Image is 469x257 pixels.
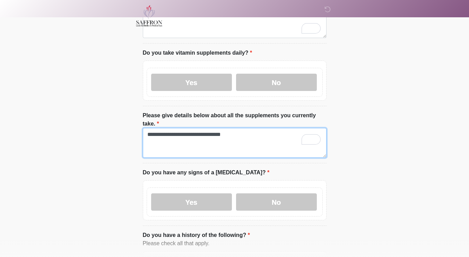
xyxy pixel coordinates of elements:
label: Please give details below about all the supplements you currently take. [143,111,327,128]
div: Please check all that apply. [143,239,327,248]
label: No [236,193,317,211]
label: No [236,74,317,91]
label: Yes [151,74,232,91]
label: Do you have any signs of a [MEDICAL_DATA]? [143,168,270,177]
img: Saffron Laser Aesthetics and Medical Spa Logo [136,5,163,27]
label: Yes [151,193,232,211]
textarea: To enrich screen reader interactions, please activate Accessibility in Grammarly extension settings [143,128,327,158]
label: Do you have a history of the following? [143,231,250,239]
label: Do you take vitamin supplements daily? [143,49,252,57]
